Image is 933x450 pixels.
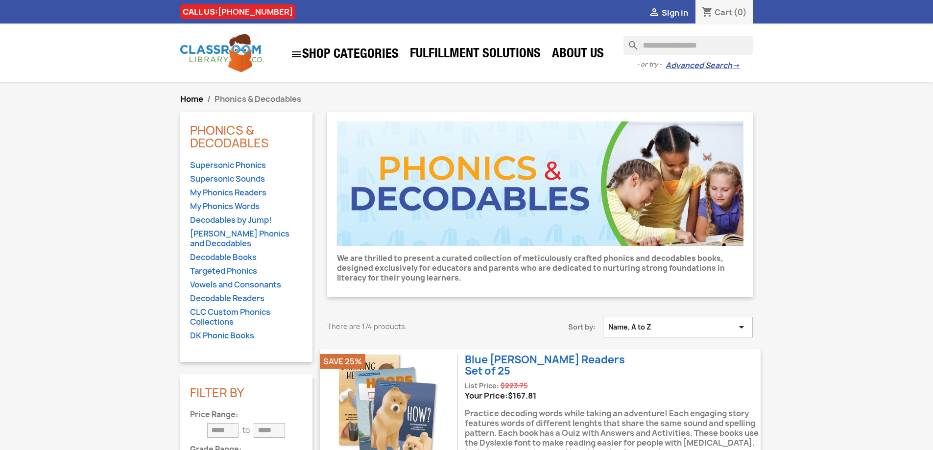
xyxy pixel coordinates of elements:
[623,36,635,47] i: search
[190,411,303,419] p: Price Range:
[190,229,303,250] a: [PERSON_NAME] Phonics and Decodables
[190,188,303,199] a: My Phonics Readers
[190,174,303,185] a: Supersonic Sounds
[648,7,660,19] i: 
[603,317,753,337] button: Sort by selection
[465,381,499,390] span: List Price:
[218,6,293,17] a: [PHONE_NUMBER]
[508,390,536,401] span: Price
[190,266,303,277] a: Targeted Phonics
[465,353,625,378] a: Blue [PERSON_NAME] ReadersSet of 25
[190,386,303,399] p: Filter By
[501,381,528,391] span: Regular price
[190,252,303,263] a: Decodable Books
[732,61,740,71] span: →
[715,7,732,18] span: Cart
[215,94,301,104] span: Phonics & Decodables
[190,331,303,342] a: DK Phonic Books
[623,36,753,55] input: Search
[320,354,365,369] li: Save 25%
[734,7,747,18] span: (0)
[190,280,303,291] a: Vowels and Consonants
[662,7,688,18] span: Sign in
[637,60,666,70] span: - or try -
[180,34,263,72] img: Classroom Library Company
[190,293,303,305] a: Decodable Readers
[666,61,740,71] a: Advanced Search→
[337,121,743,246] img: CLC_Phonics_And_Decodables.jpg
[547,45,609,65] a: About Us
[290,48,302,60] i: 
[190,307,303,328] a: CLC Custom Phonics Collections
[511,322,603,332] span: Sort by:
[190,122,269,151] a: Phonics & Decodables
[701,7,713,19] i: shopping_cart
[180,4,295,19] div: CALL US:
[405,45,546,65] a: Fulfillment Solutions
[190,160,303,171] a: Supersonic Phonics
[190,201,303,213] a: My Phonics Words
[242,426,250,435] p: to
[190,215,303,226] a: Decodables by Jump!
[648,7,688,18] a:  Sign in
[337,254,743,283] p: We are thrilled to present a curated collection of meticulously crafted phonics and decodables bo...
[736,322,747,332] i: 
[286,44,404,65] a: SHOP CATEGORIES
[327,322,496,332] p: There are 174 products.
[465,391,761,401] div: Your Price:
[180,94,203,104] a: Home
